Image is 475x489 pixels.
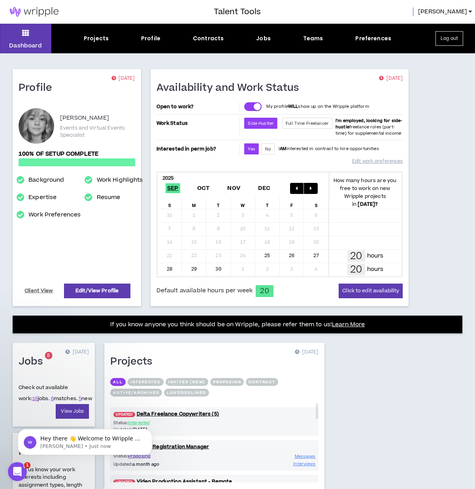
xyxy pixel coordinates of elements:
[56,404,89,419] a: View Jobs
[113,480,135,485] span: UPDATED!
[110,389,162,397] button: Active/Archived
[295,453,316,459] span: Messages
[164,389,209,397] button: Lost/Declined
[113,419,215,426] p: Status:
[19,108,54,144] div: Caroline G.
[367,265,384,274] p: hours
[286,120,329,126] span: Full Time Freelancer
[84,34,109,43] div: Projects
[141,34,160,43] div: Profile
[110,320,365,329] p: If you know anyone you think should be on Wripple, please refer them to us!
[158,197,182,209] div: S
[6,412,164,468] iframe: Intercom notifications message
[435,31,463,46] button: Log out
[65,348,89,356] p: [DATE]
[336,118,402,130] b: I'm employed, looking for side-hustle
[156,143,238,154] p: Interested in perm job?
[128,378,164,386] button: Interested
[28,210,81,220] a: Work Preferences
[196,183,211,193] span: Oct
[367,252,384,260] p: hours
[295,453,316,460] a: Messages
[303,34,323,43] div: Teams
[110,378,125,386] button: All
[193,34,224,43] div: Contracts
[113,426,215,433] p: Updated:
[265,146,271,152] span: No
[266,103,369,110] p: My profile show up on the Wripple platform
[9,41,42,50] p: Dashboard
[28,193,57,202] a: Expertise
[47,352,50,359] span: 8
[156,118,238,129] p: Work Status
[355,34,391,43] div: Preferences
[156,82,305,94] h1: Availability and Work Status
[97,193,121,202] a: Resume
[19,82,58,94] h1: Profile
[295,348,319,356] p: [DATE]
[280,146,286,152] strong: AM
[64,284,130,298] a: Edit/View Profile
[166,378,208,386] button: Invited (new)
[110,355,158,368] h1: Projects
[32,395,38,402] a: 16
[24,462,30,468] span: 1
[45,352,52,359] sup: 8
[156,286,253,295] span: Default available hours per week
[339,284,403,298] button: Click to edit availability
[19,384,92,402] p: Check out available work:
[166,183,180,193] span: Sep
[51,395,54,402] a: 6
[60,113,109,123] p: [PERSON_NAME]
[110,443,319,451] a: UPDATED!Event Registration Manager
[214,6,261,18] h3: Talent Tools
[8,462,27,481] iframe: Intercom live chat
[256,183,272,193] span: Dec
[111,75,135,83] p: [DATE]
[332,320,365,329] a: Learn More
[110,478,319,485] a: UPDATED!Video Production Assistant - Remote
[19,150,135,158] p: 100% of setup complete
[293,461,315,467] span: Interviews
[256,34,271,43] div: Jobs
[206,197,231,209] div: T
[246,378,278,386] button: Contract
[60,124,135,139] p: Events and Virtual Events Specialist
[113,461,215,468] p: Updated:
[23,284,55,298] a: Client View
[255,197,280,209] div: T
[19,355,49,368] h1: Jobs
[210,378,244,386] button: Proposing
[418,8,467,16] span: [PERSON_NAME]
[28,175,64,185] a: Background
[379,75,403,83] p: [DATE]
[113,453,215,459] p: Status:
[248,146,255,152] span: Yes
[79,395,92,402] span: new
[226,183,242,193] span: Nov
[97,175,143,185] a: Work Highlights
[162,175,174,182] b: 2025
[182,197,206,209] div: M
[293,460,315,468] a: Interviews
[32,395,50,402] span: jobs.
[336,118,402,136] span: freelance roles (part-time) for supplemental income
[279,146,379,152] p: I interested in contract to hire opportunities
[304,197,328,209] div: S
[51,395,77,402] span: matches.
[156,103,238,110] p: Open to work?
[352,154,403,168] a: Edit work preferences
[288,103,298,109] strong: WILL
[358,201,378,208] b: [DATE] ?
[231,197,255,209] div: W
[328,177,401,208] p: How many hours are you free to work on new Wripple projects in
[110,410,319,418] a: UPDATED!Delta Freelance Copywriters (5)
[280,197,304,209] div: F
[79,395,81,402] a: 5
